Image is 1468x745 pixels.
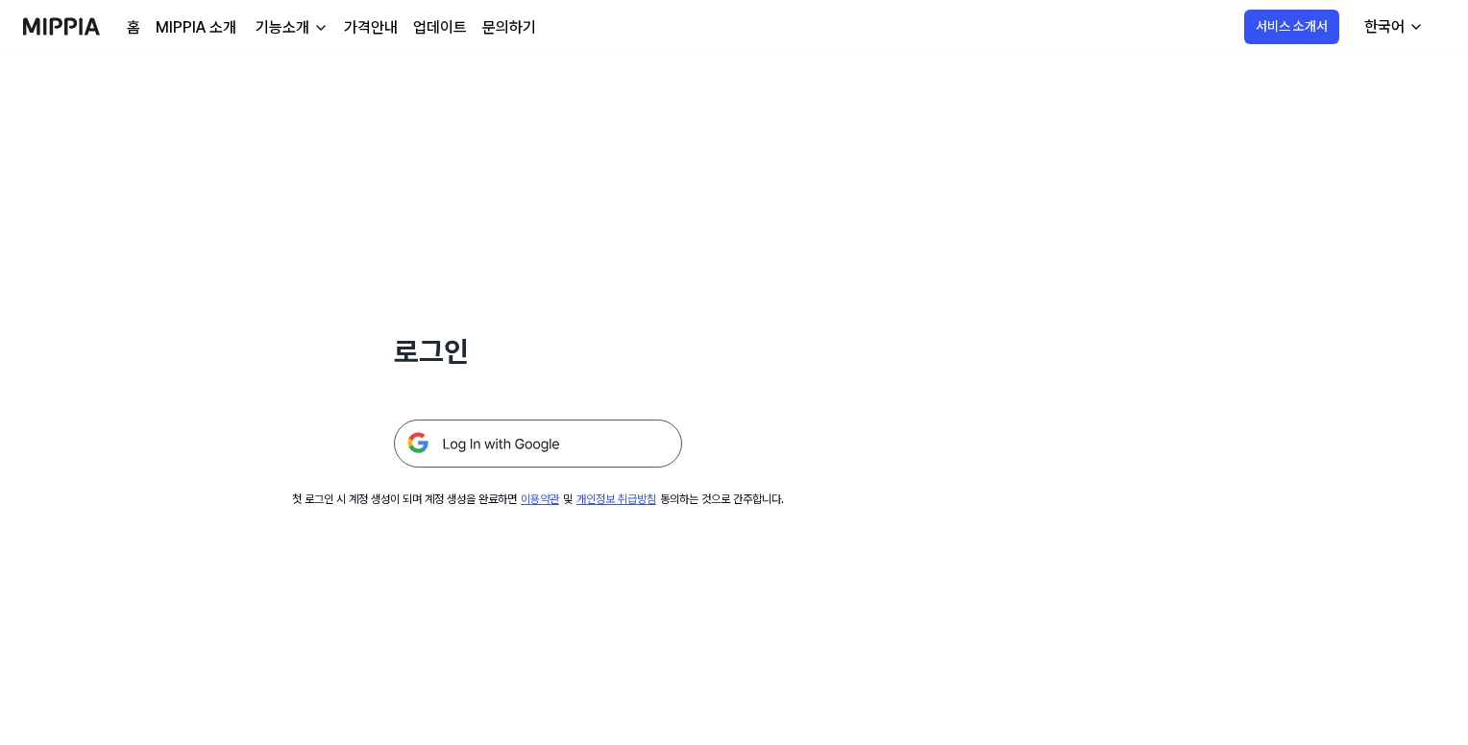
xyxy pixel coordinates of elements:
button: 한국어 [1349,8,1435,46]
div: 첫 로그인 시 계정 생성이 되며 계정 생성을 완료하면 및 동의하는 것으로 간주합니다. [292,491,784,508]
a: 개인정보 취급방침 [576,493,656,506]
div: 기능소개 [252,16,313,39]
a: 업데이트 [413,16,467,39]
button: 서비스 소개서 [1244,10,1339,44]
a: 문의하기 [482,16,536,39]
button: 기능소개 [252,16,329,39]
img: down [313,20,329,36]
img: 구글 로그인 버튼 [394,420,682,468]
div: 한국어 [1360,15,1408,38]
a: 이용약관 [521,493,559,506]
h1: 로그인 [394,330,682,373]
a: 홈 [127,16,140,39]
a: MIPPIA 소개 [156,16,236,39]
a: 가격안내 [344,16,398,39]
